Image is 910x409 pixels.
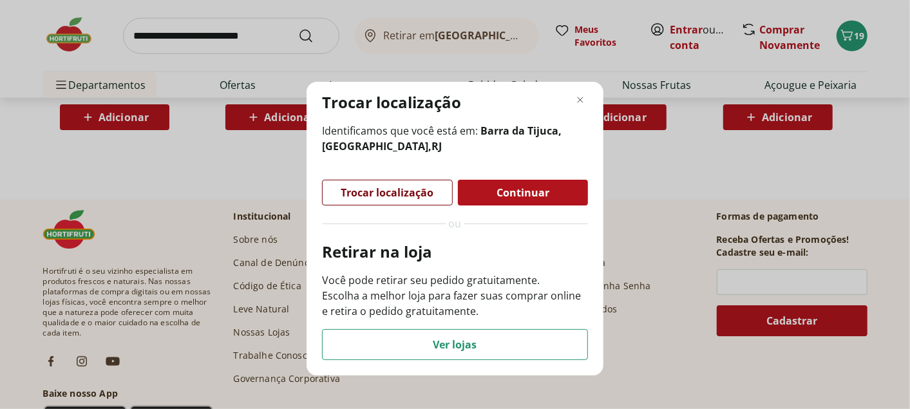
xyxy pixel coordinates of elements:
span: Identificamos que você está em: [322,123,588,154]
img: logo_orange.svg [21,21,31,31]
span: ou [449,216,462,231]
div: [PERSON_NAME]: [DOMAIN_NAME] [33,33,184,44]
div: Palavras-chave [150,76,207,84]
img: tab_domain_overview_orange.svg [53,75,64,85]
img: website_grey.svg [21,33,31,44]
button: Continuar [458,180,588,205]
button: Trocar localização [322,180,453,205]
button: Fechar modal de regionalização [573,92,588,108]
button: Ver lojas [322,329,588,360]
div: Domínio [68,76,99,84]
span: Continuar [497,187,549,198]
span: Trocar localização [341,187,434,198]
p: Você pode retirar seu pedido gratuitamente. Escolha a melhor loja para fazer suas comprar online ... [322,272,588,319]
p: Retirar na loja [322,242,588,262]
span: Ver lojas [433,339,477,350]
img: tab_keywords_by_traffic_grey.svg [136,75,146,85]
div: v 4.0.25 [36,21,63,31]
p: Trocar localização [322,92,461,113]
div: Modal de regionalização [307,82,603,376]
